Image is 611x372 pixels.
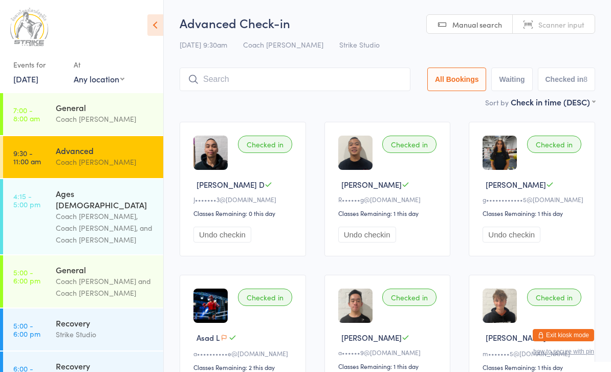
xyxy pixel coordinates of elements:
div: Check in time (DESC) [511,96,595,107]
span: [PERSON_NAME] [341,179,402,190]
div: a••••••••••e@[DOMAIN_NAME] [193,349,295,358]
div: J•••••••3@[DOMAIN_NAME] [193,195,295,204]
div: Checked in [238,289,292,306]
div: Coach [PERSON_NAME] [56,156,155,168]
span: [PERSON_NAME] [486,332,546,343]
time: 5:00 - 6:00 pm [13,268,40,285]
button: Undo checkin [338,227,396,243]
div: Checked in [382,136,437,153]
div: Advanced [56,145,155,156]
div: Checked in [527,136,581,153]
button: Exit kiosk mode [533,329,594,341]
div: Classes Remaining: 1 this day [483,363,584,371]
button: All Bookings [427,68,487,91]
div: Checked in [238,136,292,153]
span: Scanner input [538,19,584,30]
a: 5:00 -6:00 pmRecoveryStrike Studio [3,309,163,351]
img: image1703141602.png [483,289,517,323]
div: Classes Remaining: 2 this day [193,363,295,371]
div: Ages [DEMOGRAPHIC_DATA] [56,188,155,210]
div: R••••••g@[DOMAIN_NAME] [338,195,440,204]
a: 5:00 -6:00 pmGeneralCoach [PERSON_NAME] and Coach [PERSON_NAME] [3,255,163,308]
div: Classes Remaining: 0 this day [193,209,295,217]
time: 7:00 - 8:00 am [13,106,40,122]
div: m•••••••5@[DOMAIN_NAME] [483,349,584,358]
time: 4:15 - 5:00 pm [13,192,40,208]
img: image1748927099.png [483,136,517,170]
div: At [74,56,124,73]
img: image1703225102.png [338,289,373,323]
div: Classes Remaining: 1 this day [483,209,584,217]
div: General [56,102,155,113]
div: Strike Studio [56,329,155,340]
span: [PERSON_NAME] [486,179,546,190]
span: Manual search [452,19,502,30]
button: Waiting [491,68,532,91]
img: image1746420588.png [193,289,228,323]
div: a••••••9@[DOMAIN_NAME] [338,348,440,357]
span: [DATE] 9:30am [180,39,227,50]
div: Any location [74,73,124,84]
div: General [56,264,155,275]
a: 7:00 -8:00 amGeneralCoach [PERSON_NAME] [3,93,163,135]
div: Recovery [56,360,155,371]
span: [PERSON_NAME] D [197,179,265,190]
div: Classes Remaining: 1 this day [338,362,440,370]
div: Coach [PERSON_NAME], Coach [PERSON_NAME], and Coach [PERSON_NAME] [56,210,155,246]
button: Checked in8 [538,68,596,91]
a: 4:15 -5:00 pmAges [DEMOGRAPHIC_DATA]Coach [PERSON_NAME], Coach [PERSON_NAME], and Coach [PERSON_N... [3,179,163,254]
span: Asad L [197,332,220,343]
div: Recovery [56,317,155,329]
a: 9:30 -11:00 amAdvancedCoach [PERSON_NAME] [3,136,163,178]
span: Strike Studio [339,39,380,50]
img: image1718609087.png [193,136,228,170]
label: Sort by [485,97,509,107]
img: image1704694029.png [338,136,373,170]
span: [PERSON_NAME] [341,332,402,343]
time: 9:30 - 11:00 am [13,149,41,165]
div: Events for [13,56,63,73]
a: [DATE] [13,73,38,84]
div: 8 [583,75,587,83]
button: how to secure with pin [533,348,594,355]
div: g••••••••••••5@[DOMAIN_NAME] [483,195,584,204]
button: Undo checkin [483,227,540,243]
input: Search [180,68,410,91]
span: Coach [PERSON_NAME] [243,39,323,50]
div: Coach [PERSON_NAME] [56,113,155,125]
div: Coach [PERSON_NAME] and Coach [PERSON_NAME] [56,275,155,299]
div: Checked in [527,289,581,306]
div: Checked in [382,289,437,306]
img: Strike Studio [10,8,48,46]
div: Classes Remaining: 1 this day [338,209,440,217]
button: Undo checkin [193,227,251,243]
h2: Advanced Check-in [180,14,595,31]
time: 5:00 - 6:00 pm [13,321,40,338]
